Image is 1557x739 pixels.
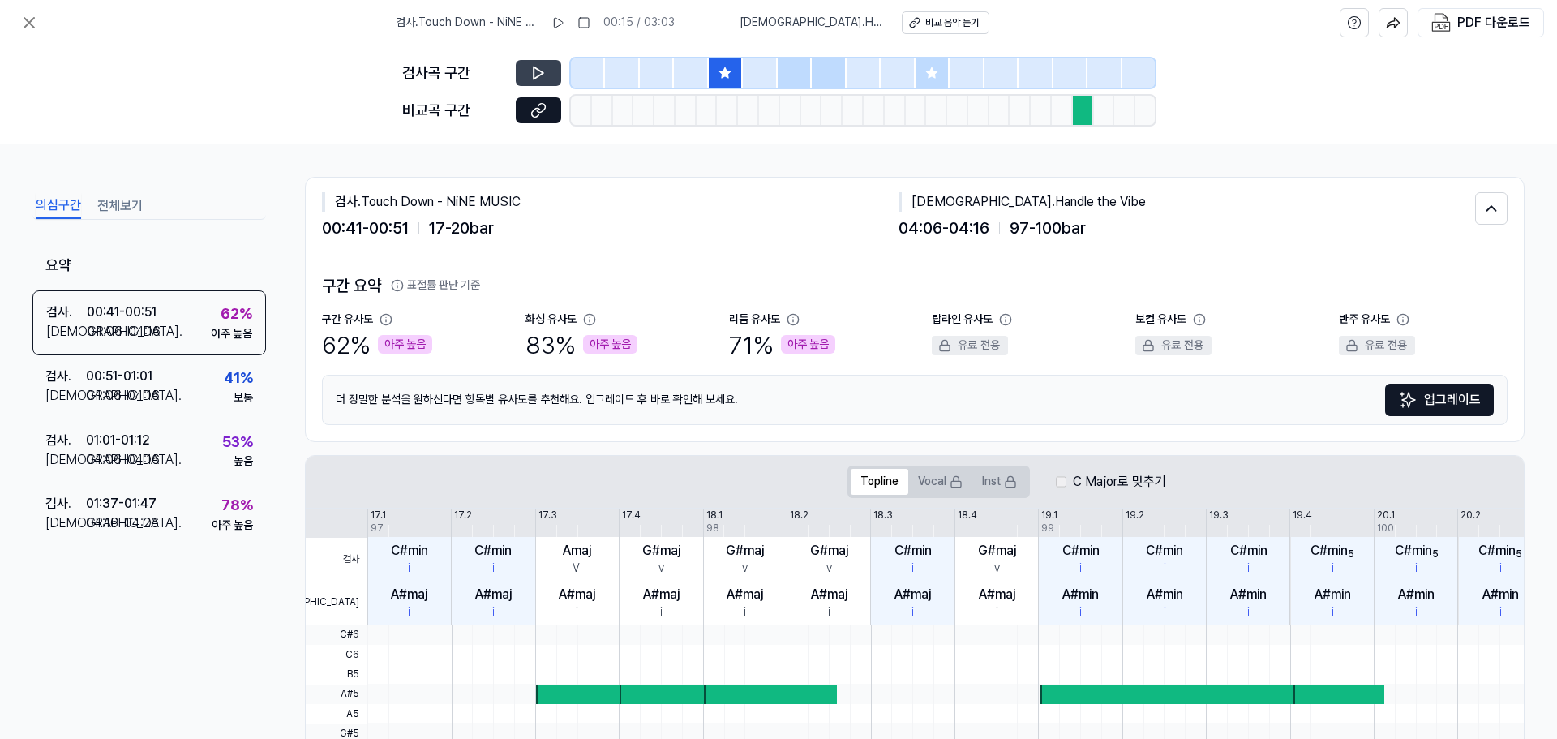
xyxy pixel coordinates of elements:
div: 17.4 [622,509,641,522]
div: 00:51 - 01:01 [86,367,152,386]
button: 업그레이드 [1385,384,1494,416]
div: 71 % [729,328,835,362]
div: 00:15 / 03:03 [603,15,675,31]
div: [DEMOGRAPHIC_DATA] . [45,450,86,470]
div: i [408,561,410,577]
a: Sparkles업그레이드 [1385,384,1494,416]
div: 99 [1041,522,1054,535]
div: 83 % [525,328,637,362]
div: A#maj [475,585,512,604]
span: B5 [306,664,367,684]
div: C#min [1395,541,1439,561]
div: 41 % [224,367,253,390]
div: i [1499,604,1502,621]
div: [DEMOGRAPHIC_DATA] . [46,322,87,342]
div: 17.1 [371,509,386,522]
div: A#maj [894,585,931,604]
div: 01:01 - 01:12 [86,431,150,450]
sub: 5 [1348,548,1354,560]
div: 더 정밀한 분석을 원하신다면 항목별 유사도를 추천해요. 업그레이드 후 바로 확인해 보세요. [322,375,1508,425]
div: A#min [1147,585,1183,604]
div: v [994,561,1000,577]
span: 검사 . Touch Down - NiNE MUSIC [396,15,538,31]
div: 비교 음악 듣기 [925,16,979,30]
div: 비교곡 구간 [402,99,506,122]
button: 비교 음악 듣기 [902,11,989,34]
div: 53 % [222,431,253,454]
div: 17.3 [538,509,557,522]
span: [DEMOGRAPHIC_DATA] . Handle the Vibe [740,15,882,31]
button: 표절률 판단 기준 [391,277,480,294]
div: 유료 전용 [932,336,1008,355]
div: 검사 . [45,367,86,386]
span: A5 [306,704,367,724]
div: 01:37 - 01:47 [86,494,157,513]
span: 04:06 - 04:16 [899,215,989,241]
div: i [1415,561,1418,577]
div: i [492,561,495,577]
div: 유료 전용 [1135,336,1212,355]
div: 아주 높음 [378,335,432,354]
div: 19.3 [1209,509,1229,522]
div: 62 % [322,328,432,362]
div: i [744,604,746,621]
div: C#min [391,541,428,561]
div: A#maj [811,585,847,604]
img: PDF Download [1431,13,1451,32]
sub: 5 [1432,548,1439,560]
div: 18.4 [958,509,977,522]
div: 04:06 - 04:16 [87,322,161,342]
div: i [408,604,410,621]
div: [DEMOGRAPHIC_DATA] . Handle the Vibe [899,192,1475,212]
div: C#min [1146,541,1183,561]
div: 97 [371,522,384,535]
div: 19.1 [1041,509,1057,522]
div: G#maj [810,541,848,561]
div: 04:06 - 04:16 [86,450,160,470]
div: 검사 . [45,431,86,450]
div: 00:41 - 00:51 [87,303,157,322]
div: 검사 . [46,303,87,322]
div: A#maj [391,585,427,604]
div: v [658,561,664,577]
div: 18.3 [873,509,893,522]
div: A#min [1315,585,1351,604]
button: 의심구간 [36,193,81,219]
div: 유료 전용 [1339,336,1415,355]
div: 18.2 [790,509,809,522]
div: 리듬 유사도 [729,311,780,328]
div: i [660,604,663,621]
div: i [492,604,495,621]
div: i [828,604,830,621]
div: A#maj [643,585,680,604]
button: Inst [972,469,1027,495]
div: 보컬 유사도 [1135,311,1186,328]
div: i [1164,604,1166,621]
button: PDF 다운로드 [1428,9,1533,37]
div: i [1499,561,1502,577]
div: v [826,561,832,577]
div: i [911,561,914,577]
div: i [996,604,998,621]
img: Sparkles [1398,390,1418,410]
div: i [1332,561,1334,577]
div: i [1332,604,1334,621]
div: Amaj [563,541,591,561]
div: 78 % [221,494,253,518]
button: help [1340,8,1369,37]
div: i [1415,604,1418,621]
div: 검사 . [45,494,86,513]
div: 반주 유사도 [1339,311,1390,328]
div: 검사곡 구간 [402,62,506,85]
div: 요약 [32,243,266,290]
span: C#6 [306,625,367,645]
div: v [742,561,748,577]
div: G#maj [978,541,1016,561]
div: G#maj [726,541,764,561]
div: 보통 [234,390,253,406]
div: A#min [1482,585,1519,604]
div: i [576,604,578,621]
div: VI [573,561,582,577]
div: 아주 높음 [212,518,253,534]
